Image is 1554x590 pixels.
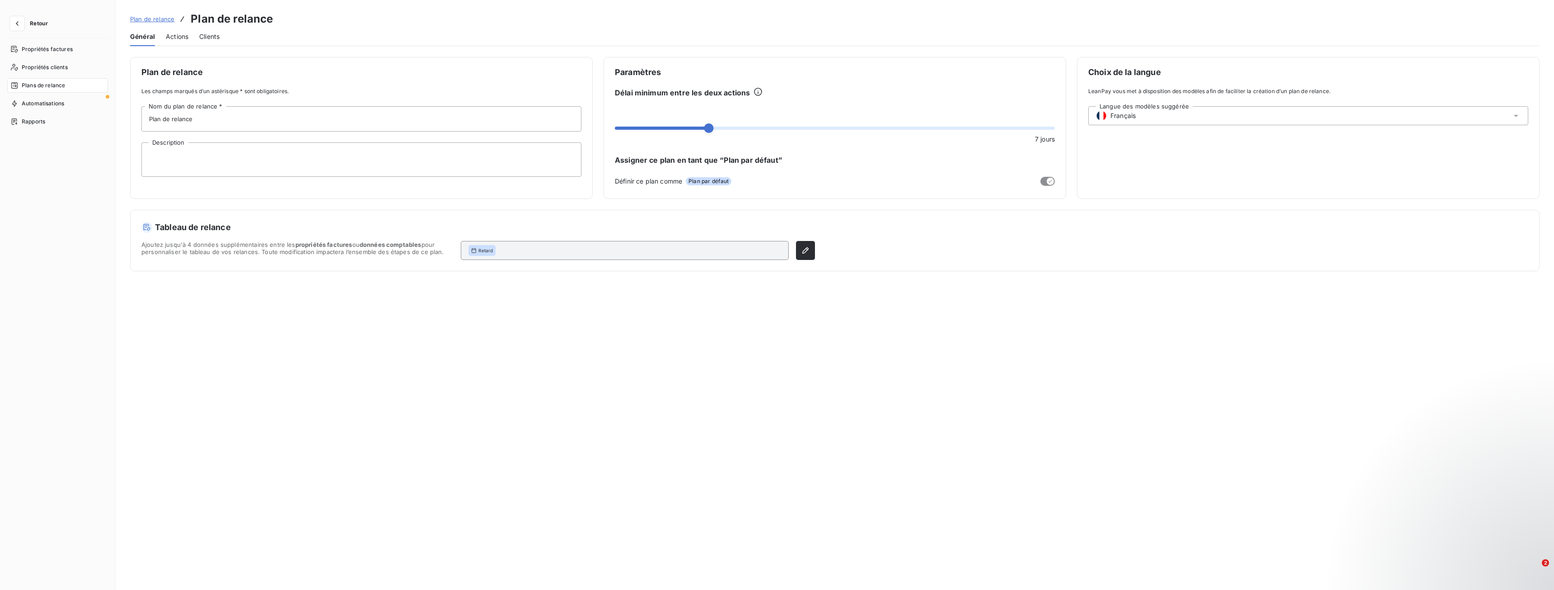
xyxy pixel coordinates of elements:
[478,247,493,254] span: Retard
[686,177,731,185] span: Plan par défaut
[22,63,68,71] span: Propriétés clients
[199,32,220,41] span: Clients
[1373,502,1554,566] iframe: Intercom notifications message
[141,106,581,132] input: placeholder
[615,87,750,98] span: Délai minimum entre les deux actions
[191,11,273,27] h3: Plan de relance
[166,32,188,41] span: Actions
[615,68,1055,76] span: Paramètres
[141,68,581,76] span: Plan de relance
[141,87,581,95] span: Les champs marqués d’un astérisque * sont obligatoires.
[22,45,73,53] span: Propriétés factures
[130,14,174,24] a: Plan de relance
[7,60,108,75] a: Propriétés clients
[615,176,682,186] span: Définir ce plan comme
[30,21,48,26] span: Retour
[1542,559,1549,566] span: 2
[7,42,108,57] a: Propriétés factures
[141,221,815,234] h5: Tableau de relance
[1088,87,1528,95] span: LeanPay vous met à disposition des modèles afin de faciliter la création d’un plan de relance.
[22,118,45,126] span: Rapports
[1035,134,1055,144] span: 7 jours
[7,78,108,93] a: Plans de relance
[1523,559,1545,581] iframe: Intercom live chat
[22,99,64,108] span: Automatisations
[130,32,155,41] span: Général
[615,155,1055,165] span: Assigner ce plan en tant que “Plan par défaut”
[1088,68,1528,76] span: Choix de la langue
[7,114,108,129] a: Rapports
[130,15,174,23] span: Plan de relance
[1110,111,1136,120] span: Français
[7,96,108,111] a: Automatisations
[7,16,55,31] button: Retour
[295,241,352,248] span: propriétés factures
[22,81,65,90] span: Plans de relance
[141,241,454,260] span: Ajoutez jusqu'à 4 données supplémentaires entre les ou pour personnaliser le tableau de vos relan...
[360,241,421,248] span: données comptables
